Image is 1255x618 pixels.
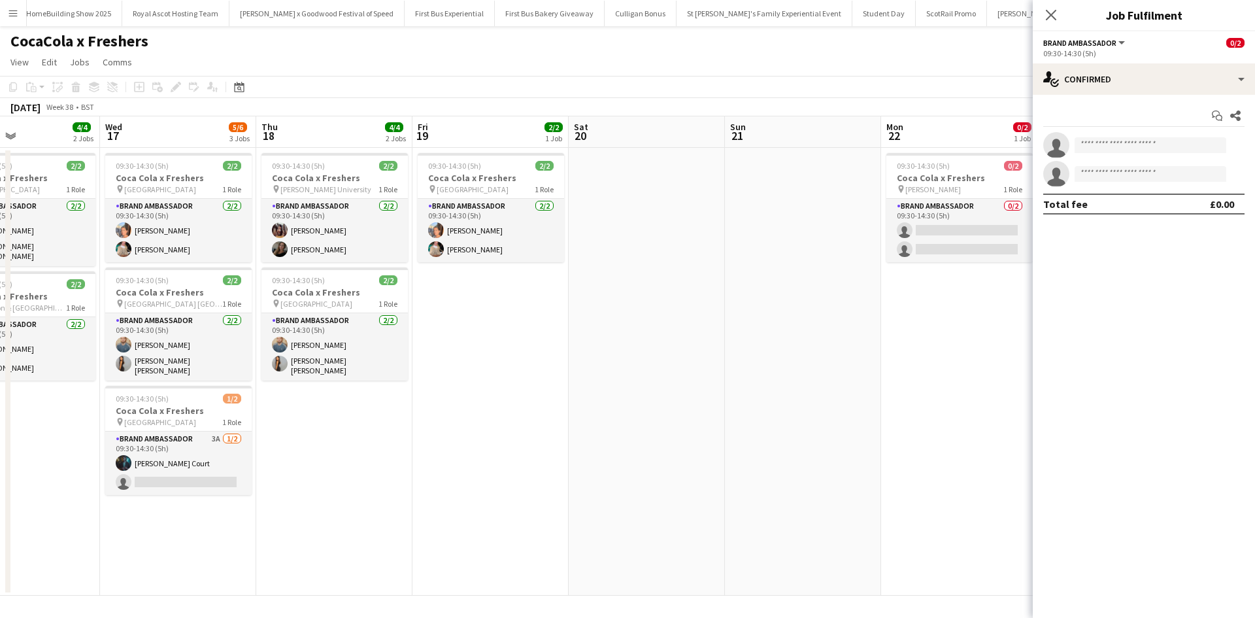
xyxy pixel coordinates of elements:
button: Royal Ascot Hosting Team [122,1,229,26]
span: 0/2 [1226,38,1245,48]
a: Edit [37,54,62,71]
button: [PERSON_NAME] TripAdvisor Dog Event [987,1,1137,26]
button: [PERSON_NAME] x Goodwood Festival of Speed [229,1,405,26]
h1: CocaCola x Freshers [10,31,148,51]
div: £0.00 [1210,197,1234,211]
span: Week 38 [43,102,76,112]
span: Comms [103,56,132,68]
button: ScotRail Promo [916,1,987,26]
span: Brand Ambassador [1043,38,1116,48]
span: Edit [42,56,57,68]
span: View [10,56,29,68]
div: BST [81,102,94,112]
button: St [PERSON_NAME]'s Family Experiential Event [677,1,852,26]
button: First Bus Bakery Giveaway [495,1,605,26]
button: First Bus Experiential [405,1,495,26]
button: Culligan Bonus [605,1,677,26]
a: View [5,54,34,71]
div: 09:30-14:30 (5h) [1043,48,1245,58]
button: Student Day [852,1,916,26]
button: Brand Ambassador [1043,38,1127,48]
span: Jobs [70,56,90,68]
div: Confirmed [1033,63,1255,95]
div: Total fee [1043,197,1088,211]
a: Comms [97,54,137,71]
div: [DATE] [10,101,41,114]
h3: Job Fulfilment [1033,7,1255,24]
a: Jobs [65,54,95,71]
